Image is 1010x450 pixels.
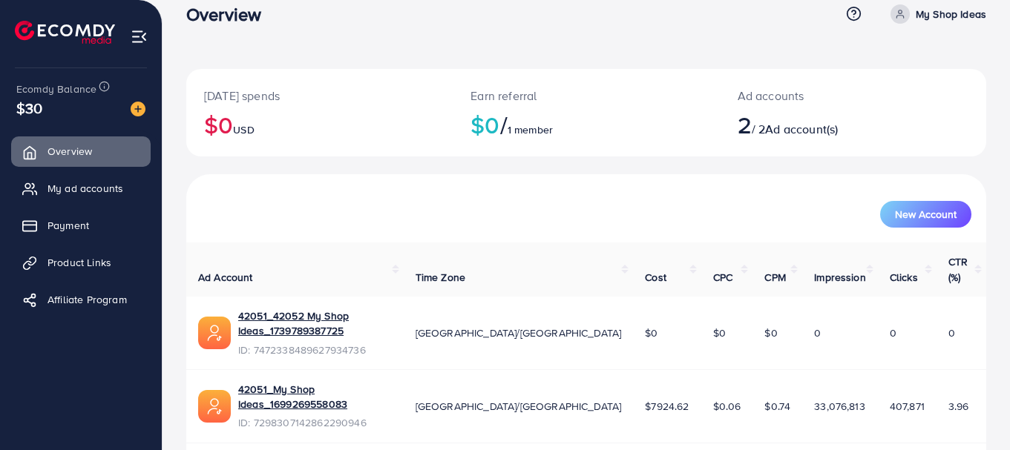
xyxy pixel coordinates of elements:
[765,121,838,137] span: Ad account(s)
[233,122,254,137] span: USD
[47,181,123,196] span: My ad accounts
[15,21,115,44] img: logo
[198,390,231,423] img: ic-ads-acc.e4c84228.svg
[11,211,151,240] a: Payment
[470,87,701,105] p: Earn referral
[713,270,732,285] span: CPC
[814,325,821,340] span: 0
[204,110,435,139] h2: $0
[186,4,273,25] h3: Overview
[11,136,151,166] a: Overview
[131,102,145,116] img: image
[470,110,701,139] h2: $0
[890,325,896,340] span: 0
[500,107,508,142] span: /
[764,270,785,285] span: CPM
[764,325,777,340] span: $0
[890,399,925,414] span: 407,871
[948,254,968,284] span: CTR (%)
[238,343,392,357] span: ID: 7472338489627934736
[814,399,865,414] span: 33,076,813
[416,399,622,414] span: [GEOGRAPHIC_DATA]/[GEOGRAPHIC_DATA]
[16,97,42,119] span: $30
[916,5,986,23] p: My Shop Ideas
[713,325,726,340] span: $0
[47,144,92,159] span: Overview
[948,399,969,414] span: 3.96
[11,285,151,314] a: Affiliate Program
[16,82,96,96] span: Ecomdy Balance
[238,415,392,430] span: ID: 7298307142862290946
[948,325,955,340] span: 0
[814,270,866,285] span: Impression
[738,107,752,142] span: 2
[238,382,392,412] a: 42051_My Shop Ideas_1699269558083
[645,325,658,340] span: $0
[885,4,986,24] a: My Shop Ideas
[880,201,971,228] button: New Account
[416,270,465,285] span: Time Zone
[198,317,231,349] img: ic-ads-acc.e4c84228.svg
[890,270,918,285] span: Clicks
[895,209,957,219] span: New Account
[416,325,622,340] span: [GEOGRAPHIC_DATA]/[GEOGRAPHIC_DATA]
[738,110,902,139] h2: / 2
[47,292,127,307] span: Affiliate Program
[764,399,790,414] span: $0.74
[47,255,111,270] span: Product Links
[508,122,553,137] span: 1 member
[11,173,151,203] a: My ad accounts
[198,270,253,285] span: Ad Account
[713,399,741,414] span: $0.06
[11,248,151,277] a: Product Links
[131,28,148,45] img: menu
[645,399,689,414] span: $7924.62
[738,87,902,105] p: Ad accounts
[238,308,392,339] a: 42051_42052 My Shop Ideas_1739789387725
[204,87,435,105] p: [DATE] spends
[47,218,89,233] span: Payment
[645,270,666,285] span: Cost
